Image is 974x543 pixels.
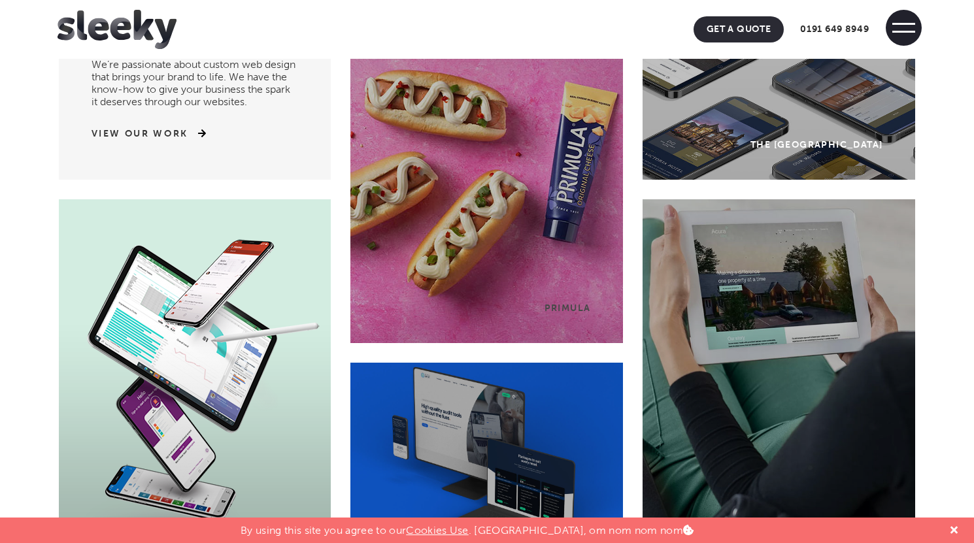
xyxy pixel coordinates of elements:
[58,10,176,49] img: Sleeky Web Design Newcastle
[188,129,206,138] img: arrow
[750,139,882,150] div: The [GEOGRAPHIC_DATA]
[406,524,469,536] a: Cookies Use
[787,16,882,42] a: 0191 649 8949
[241,518,694,536] p: By using this site you agree to our . [GEOGRAPHIC_DATA], om nom nom nom
[92,45,299,108] p: We’re passionate about custom web design that brings your brand to life. We have the know-how to ...
[92,127,189,140] a: View Our Work
[545,303,591,314] div: Primula
[694,16,784,42] a: Get A Quote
